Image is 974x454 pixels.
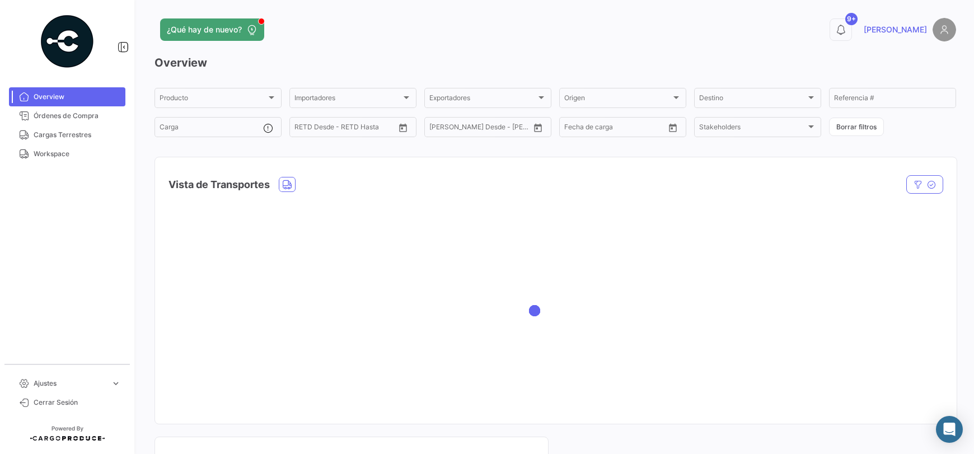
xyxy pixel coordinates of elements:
a: Órdenes de Compra [9,106,125,125]
span: Producto [160,96,266,104]
span: Workspace [34,149,121,159]
span: Importadores [294,96,401,104]
span: [PERSON_NAME] [864,24,927,35]
img: powered-by.png [39,13,95,69]
span: Origen [564,96,671,104]
input: Hasta [457,125,505,133]
div: Abrir Intercom Messenger [936,416,963,443]
span: Destino [699,96,806,104]
img: placeholder-user.png [933,18,956,41]
input: Desde [429,125,449,133]
a: Overview [9,87,125,106]
a: Cargas Terrestres [9,125,125,144]
span: ¿Qué hay de nuevo? [167,24,242,35]
button: Borrar filtros [829,118,884,136]
h3: Overview [154,55,956,71]
input: Desde [294,125,315,133]
input: Hasta [322,125,370,133]
button: Land [279,177,295,191]
input: Hasta [592,125,640,133]
span: Cargas Terrestres [34,130,121,140]
button: Open calendar [395,119,411,136]
span: Ajustes [34,378,106,389]
button: Open calendar [530,119,546,136]
span: Stakeholders [699,125,806,133]
h4: Vista de Transportes [168,177,270,193]
a: Workspace [9,144,125,163]
span: expand_more [111,378,121,389]
input: Desde [564,125,584,133]
span: Cerrar Sesión [34,397,121,408]
button: ¿Qué hay de nuevo? [160,18,264,41]
span: Órdenes de Compra [34,111,121,121]
span: Exportadores [429,96,536,104]
span: Overview [34,92,121,102]
button: Open calendar [664,119,681,136]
